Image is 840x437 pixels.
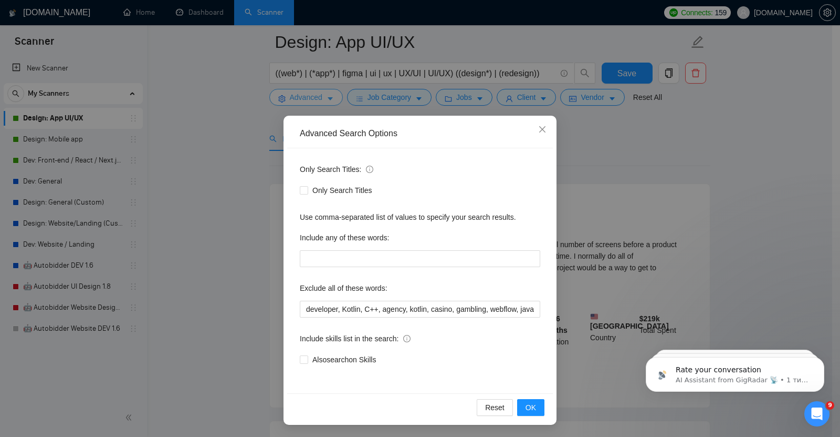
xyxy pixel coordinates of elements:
span: close [538,125,547,134]
span: Only Search Titles: [300,164,373,175]
label: Exclude all of these words: [300,280,387,297]
button: Reset [477,399,513,416]
span: Include skills list in the search: [300,333,411,344]
div: Use comma-separated list of values to specify your search results. [300,211,540,223]
label: Include any of these words: [300,229,389,246]
span: Also search on Skills [308,354,380,365]
span: Reset [485,402,505,413]
span: info-circle [366,166,373,173]
span: OK [526,402,536,413]
button: Close [528,116,556,144]
span: 9 [826,401,834,410]
iframe: Intercom notifications повідомлення [630,335,840,409]
iframe: Intercom live chat [804,401,829,426]
button: OK [517,399,544,416]
span: info-circle [403,335,411,342]
span: Only Search Titles [308,185,376,196]
div: Advanced Search Options [300,128,540,139]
